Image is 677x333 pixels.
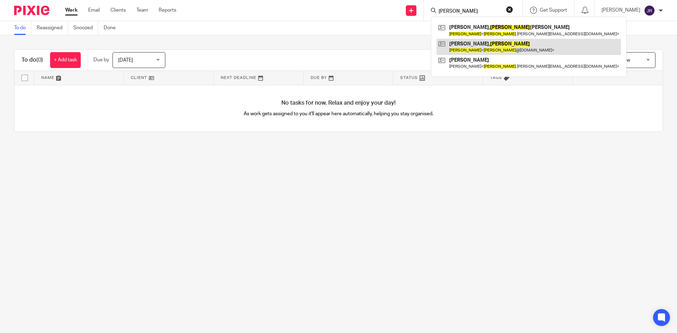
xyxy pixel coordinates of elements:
h4: No tasks for now. Relax and enjoy your day! [14,99,663,107]
span: Get Support [540,8,567,13]
a: Team [136,7,148,14]
span: (0) [36,57,43,63]
a: Email [88,7,100,14]
h1: To do [22,56,43,64]
a: Reassigned [37,21,68,35]
a: Work [65,7,78,14]
span: [DATE] [118,58,133,63]
input: Search [438,8,501,15]
a: + Add task [50,52,81,68]
a: Snoozed [73,21,98,35]
a: Done [104,21,121,35]
p: [PERSON_NAME] [602,7,640,14]
button: Clear [506,6,513,13]
img: svg%3E [644,5,655,16]
a: To do [14,21,31,35]
p: Due by [93,56,109,63]
a: Clients [110,7,126,14]
img: Pixie [14,6,49,15]
span: Tags [490,76,502,80]
a: Reports [159,7,176,14]
p: As work gets assigned to you it'll appear here automatically, helping you stay organised. [177,110,501,117]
